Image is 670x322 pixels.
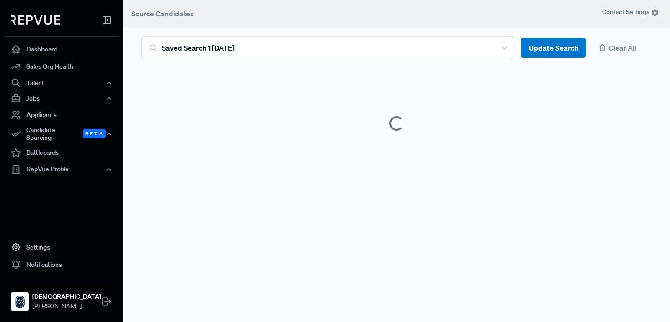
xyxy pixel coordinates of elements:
[4,239,119,256] a: Settings
[593,38,652,58] button: Clear All
[4,162,119,177] button: RepVue Profile
[32,292,101,302] strong: [DEMOGRAPHIC_DATA]
[4,123,119,144] div: Candidate Sourcing
[4,41,119,58] a: Dashboard
[4,123,119,144] button: Candidate Sourcing Beta
[4,91,119,106] button: Jobs
[602,7,659,17] span: Contact Settings
[4,75,119,91] button: Talent
[83,129,106,138] span: Beta
[4,256,119,273] a: Notifications
[521,38,586,58] button: Update Search
[11,15,60,25] img: RepVue
[4,58,119,75] a: Sales Org Health
[13,294,27,309] img: Samsara
[131,9,194,18] span: Source Candidates
[32,302,101,311] span: [PERSON_NAME]
[4,281,119,315] a: Samsara[DEMOGRAPHIC_DATA][PERSON_NAME]
[4,144,119,162] a: Battlecards
[4,106,119,123] a: Applicants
